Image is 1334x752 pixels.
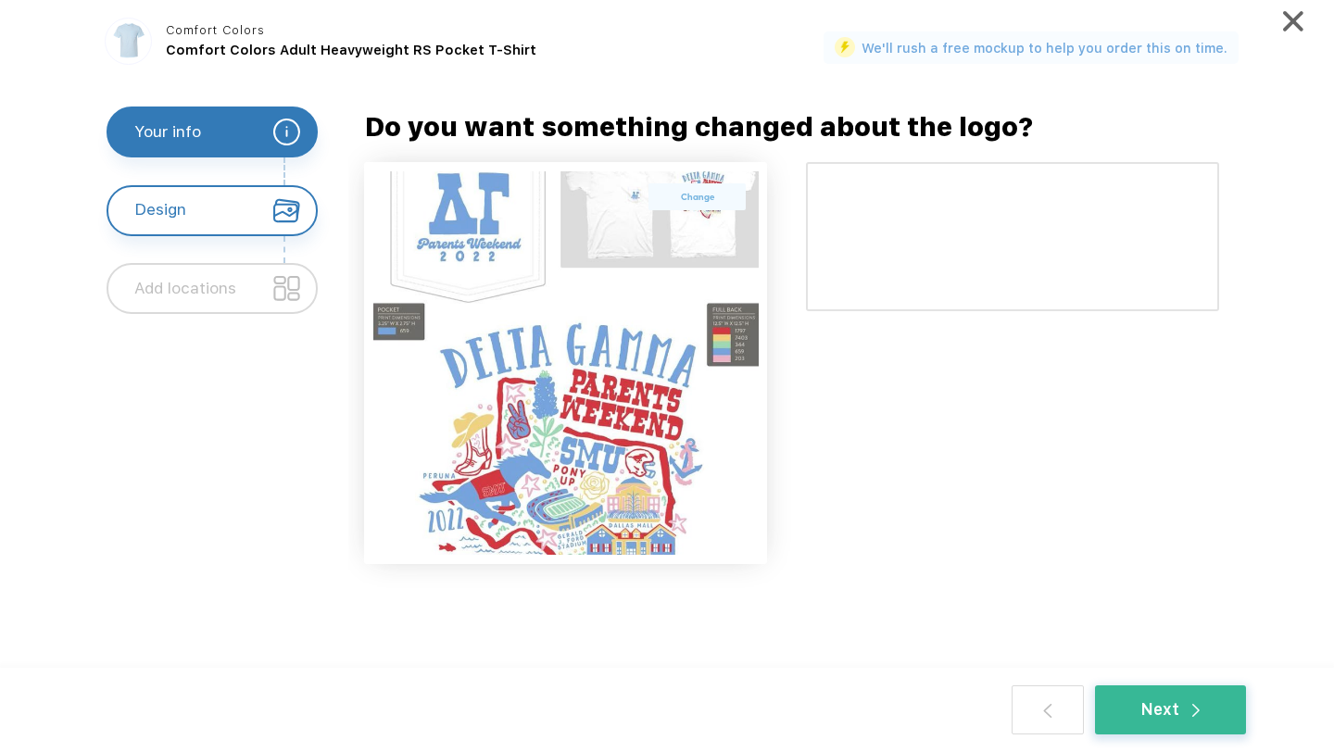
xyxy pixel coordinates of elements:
img: location_unselected.svg [273,275,300,302]
div: Design [134,187,186,234]
img: your_info_white.svg [273,119,300,145]
img: back.svg [1040,704,1054,718]
img: design_selected.svg [273,197,300,224]
img: 5fc15e32-896c-4c52-9174-6188653dca06 [109,21,148,60]
div: Add locations [134,265,236,312]
span: Comfort Colors Adult Heavyweight RS Pocket T-Shirt [166,42,536,57]
div: Next [1141,698,1201,722]
img: flash_active_toggle.svg [835,37,855,57]
label: Change [661,190,734,205]
div: Do you want something changed about the logo? [365,107,1269,148]
img: Dg_parent_weekend_1758575035045.jpeg [373,171,759,554]
img: cancel.svg [1283,11,1303,31]
div: Your info [134,108,201,156]
img: white_arrow.svg [1192,704,1200,717]
label: We'll rush a free mockup to help you order this on time. [862,40,1227,56]
div: Comfort Colors [166,24,326,39]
